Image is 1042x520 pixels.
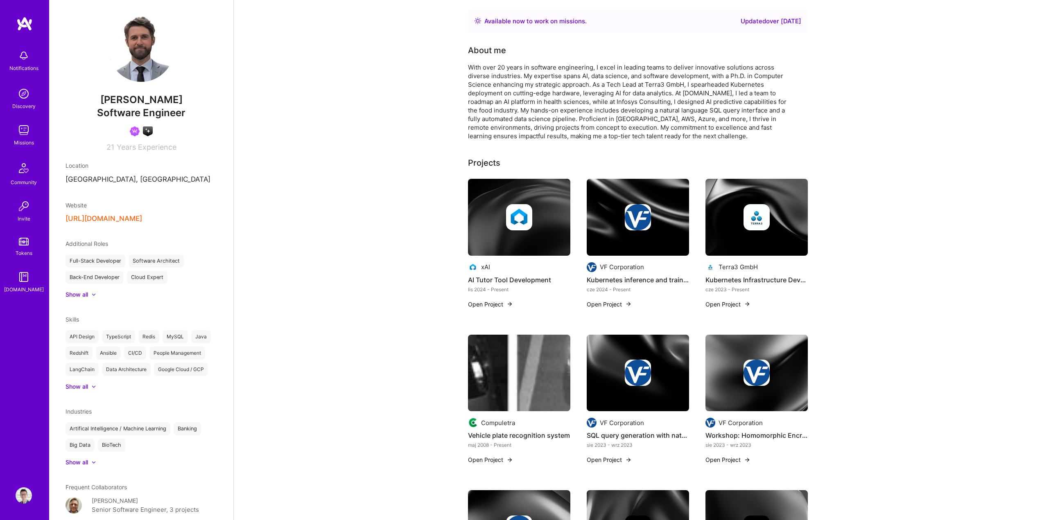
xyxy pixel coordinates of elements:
button: Open Project [468,300,513,308]
h4: Kubernetes inference and training for Generative AI (Diffusion models) [587,275,689,285]
img: arrow-right [506,301,513,307]
div: Software Architect [129,254,184,268]
a: User Avatar [14,487,34,504]
img: Company logo [625,360,651,386]
img: Invite [16,198,32,214]
div: sie 2023 - wrz 2023 [587,441,689,449]
img: arrow-right [506,457,513,463]
h4: Kubernetes Infrastructure Development [705,275,808,285]
div: sie 2023 - wrz 2023 [705,441,808,449]
div: Updated over [DATE] [741,16,801,26]
div: Compuletra [481,419,515,427]
img: Company logo [705,262,715,272]
button: Open Project [587,455,632,464]
h4: Vehicle plate recognition system [468,430,570,441]
img: Availability [475,18,481,24]
div: cze 2023 - Present [705,285,808,294]
img: User Avatar [66,497,82,513]
div: Tokens [16,249,32,257]
div: Data Architecture [102,363,151,376]
img: cover [705,335,808,412]
img: cover [587,335,689,412]
img: tokens [19,238,29,245]
div: Java [191,330,211,343]
span: Additional Roles [66,240,108,247]
div: About me [468,44,506,56]
button: Open Project [587,300,632,308]
div: Show all [66,458,88,466]
img: arrow-right [744,301,750,307]
div: VF Corporation [600,419,644,427]
div: Google Cloud / GCP [154,363,208,376]
button: Open Project [705,455,750,464]
span: Software Engineer [97,107,185,119]
div: Banking [174,422,201,435]
div: CI/CD [124,347,146,360]
span: Frequent Collaborators [66,484,127,491]
span: Website [66,202,87,209]
img: arrow-right [625,457,632,463]
button: Open Project [705,300,750,308]
div: Redis [138,330,159,343]
div: Full-Stack Developer [66,254,125,268]
div: Artifical Intelligence / Machine Learning [66,422,170,435]
img: Company logo [587,418,597,428]
h4: AI Tutor Tool Development [468,275,570,285]
div: Invite [18,214,30,223]
div: Ansible [96,347,121,360]
div: Available now to work on missions . [484,16,587,26]
h4: Workshop: Homomorphic Encryption and Multi-party Computation in Retail [705,430,808,441]
img: guide book [16,269,32,285]
span: 21 [106,143,114,151]
div: Big Data [66,439,95,452]
div: With over 20 years in software engineering, I excel in leading teams to deliver innovative soluti... [468,63,796,140]
div: lis 2024 - Present [468,285,570,294]
div: Missions [14,138,34,147]
div: maj 2008 - Present [468,441,570,449]
div: cze 2024 - Present [587,285,689,294]
div: VF Corporation [600,263,644,271]
div: Show all [66,290,88,299]
button: Open Project [468,455,513,464]
img: bell [16,47,32,64]
p: [GEOGRAPHIC_DATA], [GEOGRAPHIC_DATA] [66,175,217,185]
div: Terra3 GmbH [719,263,758,271]
div: Redshift [66,347,93,360]
img: Company logo [744,360,770,386]
div: Show all [66,383,88,391]
button: [URL][DOMAIN_NAME] [66,214,142,223]
img: cover [705,179,808,256]
img: Been on Mission [130,126,140,136]
div: Notifications [9,64,38,72]
img: arrow-right [744,457,750,463]
h4: SQL query generation with natural language for internal company's database [587,430,689,441]
div: People Management [149,347,205,360]
div: Senior Software Engineer, 3 projects [92,505,199,515]
img: arrow-right [625,301,632,307]
img: Company logo [468,418,478,428]
div: [DOMAIN_NAME] [4,285,44,294]
span: Skills [66,316,79,323]
div: Community [11,178,37,187]
img: Company logo [744,204,770,230]
div: TypeScript [102,330,135,343]
div: Location [66,161,217,170]
img: A.I. guild [143,126,153,136]
img: discovery [16,86,32,102]
div: Cloud Expert [127,271,167,284]
img: logo [16,16,33,31]
img: Company logo [587,262,597,272]
div: Discovery [12,102,36,110]
img: Community [14,158,34,178]
img: Company logo [506,204,532,230]
div: BioTech [98,439,125,452]
div: xAI [481,263,490,271]
div: VF Corporation [719,419,763,427]
img: Company logo [705,418,715,428]
div: Back-End Developer [66,271,124,284]
img: User Avatar [108,16,174,82]
div: [PERSON_NAME] [92,496,138,505]
img: User Avatar [16,487,32,504]
img: Company logo [468,262,478,272]
div: API Design [66,330,99,343]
